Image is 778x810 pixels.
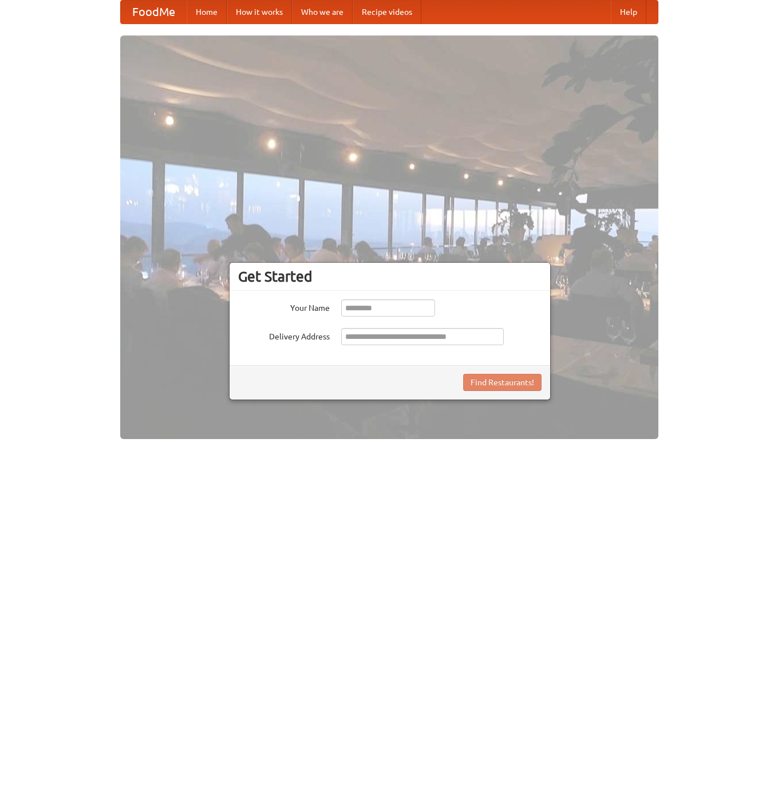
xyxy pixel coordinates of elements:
[611,1,646,23] a: Help
[238,299,330,314] label: Your Name
[238,268,542,285] h3: Get Started
[187,1,227,23] a: Home
[227,1,292,23] a: How it works
[238,328,330,342] label: Delivery Address
[353,1,421,23] a: Recipe videos
[463,374,542,391] button: Find Restaurants!
[121,1,187,23] a: FoodMe
[292,1,353,23] a: Who we are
